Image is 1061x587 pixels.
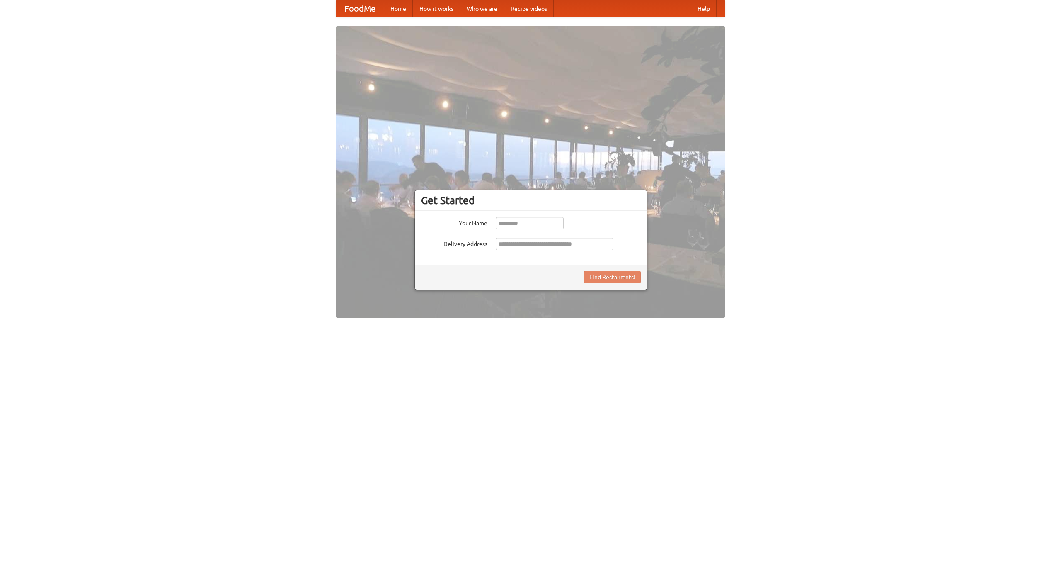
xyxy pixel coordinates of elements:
a: How it works [413,0,460,17]
label: Delivery Address [421,238,487,248]
button: Find Restaurants! [584,271,641,283]
a: FoodMe [336,0,384,17]
a: Home [384,0,413,17]
a: Help [691,0,717,17]
a: Recipe videos [504,0,554,17]
a: Who we are [460,0,504,17]
h3: Get Started [421,194,641,207]
label: Your Name [421,217,487,227]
